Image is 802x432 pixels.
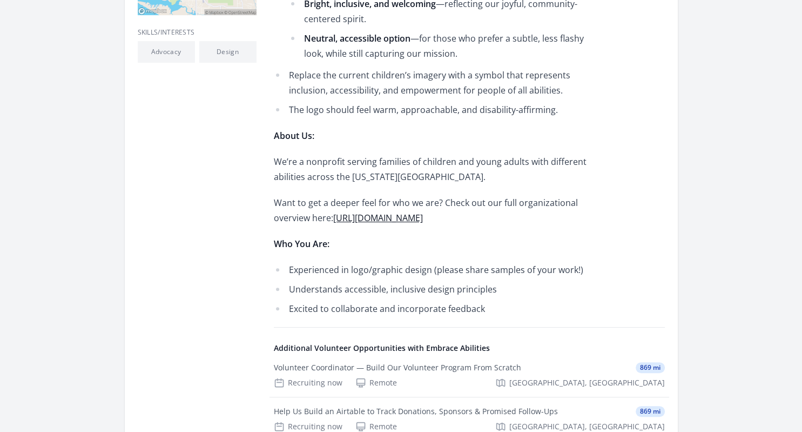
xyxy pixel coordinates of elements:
li: Replace the current children’s imagery with a symbol that represents inclusion, accessibility, an... [274,68,590,98]
span: [GEOGRAPHIC_DATA], [GEOGRAPHIC_DATA] [509,421,665,432]
li: Excited to collaborate and incorporate feedback [274,301,590,316]
div: Recruiting now [274,377,342,388]
span: 869 mi [636,406,665,417]
a: Volunteer Coordinator — Build Our Volunteer Program From Scratch 869 mi Recruiting now Remote [GE... [269,354,669,397]
span: [GEOGRAPHIC_DATA], [GEOGRAPHIC_DATA] [509,377,665,388]
a: [URL][DOMAIN_NAME] [333,212,423,224]
li: —for those who prefer a subtle, less flashy look, while still capturing our mission. [289,31,590,61]
div: Volunteer Coordinator — Build Our Volunteer Program From Scratch [274,362,521,373]
strong: Neutral, accessible option [304,32,410,44]
strong: Who You Are: [274,238,329,250]
p: We’re a nonprofit serving families of children and young adults with different abilities across t... [274,154,590,184]
li: Understands accessible, inclusive design principles [274,282,590,297]
li: The logo should feel warm, approachable, and disability-affirming. [274,102,590,117]
h3: Skills/Interests [138,28,257,37]
div: Help Us Build an Airtable to Track Donations, Sponsors & Promised Follow-Ups [274,406,558,417]
p: Want to get a deeper feel for who we are? Check out our full organizational overview here: [274,195,590,225]
strong: About Us: [274,130,314,142]
div: Remote [355,421,397,432]
div: Recruiting now [274,421,342,432]
h4: Additional Volunteer Opportunities with Embrace Abilities [274,343,665,354]
li: Design [199,41,257,63]
div: Remote [355,377,397,388]
li: Advocacy [138,41,195,63]
span: 869 mi [636,362,665,373]
li: Experienced in logo/graphic design (please share samples of your work!) [274,262,590,277]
